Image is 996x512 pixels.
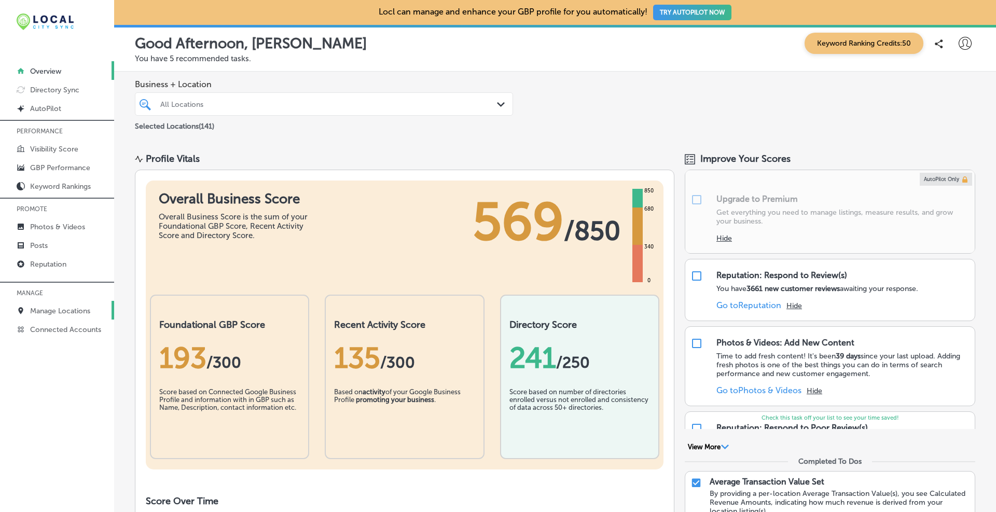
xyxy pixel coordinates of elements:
div: 135 [334,341,475,375]
p: Connected Accounts [30,325,101,334]
div: Profile Vitals [146,153,200,164]
a: Go toReputation [716,300,781,310]
p: You have awaiting your response. [716,284,918,293]
p: Keyword Rankings [30,182,91,191]
div: Score based on Connected Google Business Profile and information with in GBP such as Name, Descri... [159,388,300,440]
button: Hide [786,301,802,310]
div: Photos & Videos: Add New Content [716,338,854,348]
b: promoting your business [356,396,434,404]
p: Overview [30,67,61,76]
span: Business + Location [135,79,513,89]
span: / 850 [564,215,620,246]
p: GBP Performance [30,163,90,172]
div: 0 [645,276,653,285]
button: Hide [807,386,822,395]
p: Reputation [30,260,66,269]
h2: Foundational GBP Score [159,319,300,330]
div: 340 [642,243,656,251]
h1: Overall Business Score [159,191,314,207]
h2: Score Over Time [146,495,663,507]
div: Overall Business Score is the sum of your Foundational GBP Score, Recent Activity Score and Direc... [159,212,314,240]
div: Score based on number of directories enrolled versus not enrolled and consistency of data across ... [509,388,650,440]
div: Completed To Dos [798,457,862,466]
div: 680 [642,205,656,213]
strong: 39 days [836,352,861,361]
div: Reputation: Respond to Review(s) [716,270,847,280]
p: Time to add fresh content! It's been since your last upload. Adding fresh photos is one of the be... [716,352,970,378]
p: Directory Sync [30,86,79,94]
strong: 3661 new customer reviews [746,284,840,293]
button: TRY AUTOPILOT NOW [653,5,731,20]
span: /250 [556,353,590,372]
p: Visibility Score [30,145,78,154]
div: All Locations [160,100,498,108]
div: Based on of your Google Business Profile . [334,388,475,440]
button: Hide [716,234,732,243]
b: activity [363,388,385,396]
p: You have 5 recommended tasks. [135,54,975,63]
p: Manage Locations [30,307,90,315]
p: AutoPilot [30,104,61,113]
img: 12321ecb-abad-46dd-be7f-2600e8d3409flocal-city-sync-logo-rectangle.png [17,13,74,30]
p: Photos & Videos [30,223,85,231]
span: / 300 [206,353,241,372]
div: 850 [642,187,656,195]
p: Good Afternoon, [PERSON_NAME] [135,35,367,52]
p: Selected Locations ( 141 ) [135,118,214,131]
span: Keyword Ranking Credits: 50 [805,33,923,54]
p: Check this task off your list to see your time saved! [685,414,975,421]
p: Average Transaction Value Set [710,477,824,487]
span: Improve Your Scores [700,153,791,164]
h2: Directory Score [509,319,650,330]
span: 569 [473,191,564,253]
h2: Recent Activity Score [334,319,475,330]
a: Go toPhotos & Videos [716,385,801,395]
button: View More [685,442,732,452]
div: Reputation: Respond to Poor Review(s) [716,423,868,433]
div: 193 [159,341,300,375]
div: 241 [509,341,650,375]
span: /300 [380,353,415,372]
p: Posts [30,241,48,250]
